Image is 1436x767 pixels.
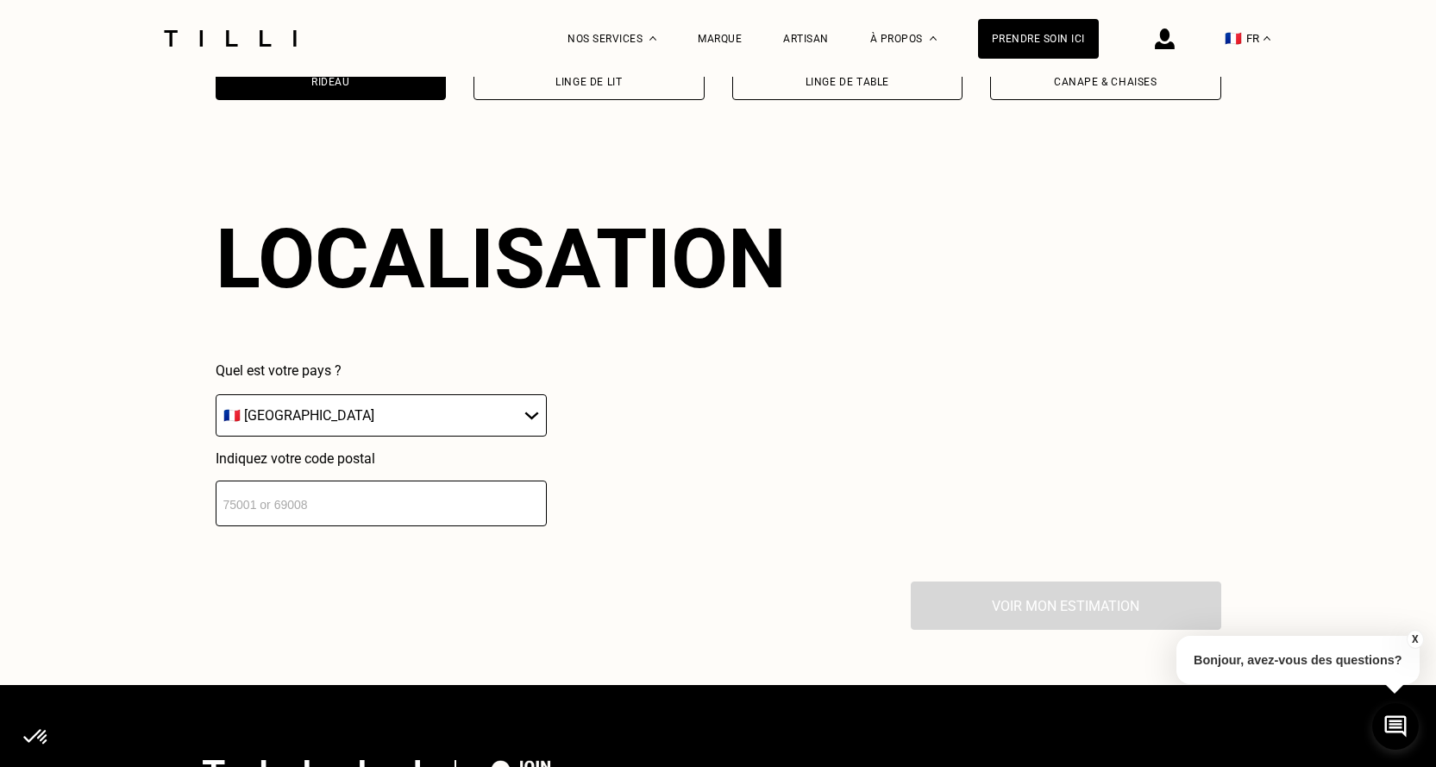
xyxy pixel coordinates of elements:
[216,362,547,379] p: Quel est votre pays ?
[216,450,547,467] p: Indiquez votre code postal
[1225,30,1242,47] span: 🇫🇷
[158,30,303,47] img: Logo du service de couturière Tilli
[1406,630,1423,649] button: X
[1155,28,1175,49] img: icône connexion
[555,77,622,87] div: Linge de lit
[1176,636,1420,684] p: Bonjour, avez-vous des questions?
[978,19,1099,59] a: Prendre soin ici
[216,211,787,307] div: Localisation
[649,36,656,41] img: Menu déroulant
[216,481,547,526] input: 75001 or 69008
[311,77,350,87] div: Rideau
[783,33,829,45] a: Artisan
[930,36,937,41] img: Menu déroulant à propos
[1054,77,1157,87] div: Canapé & chaises
[698,33,742,45] a: Marque
[806,77,889,87] div: Linge de table
[1264,36,1270,41] img: menu déroulant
